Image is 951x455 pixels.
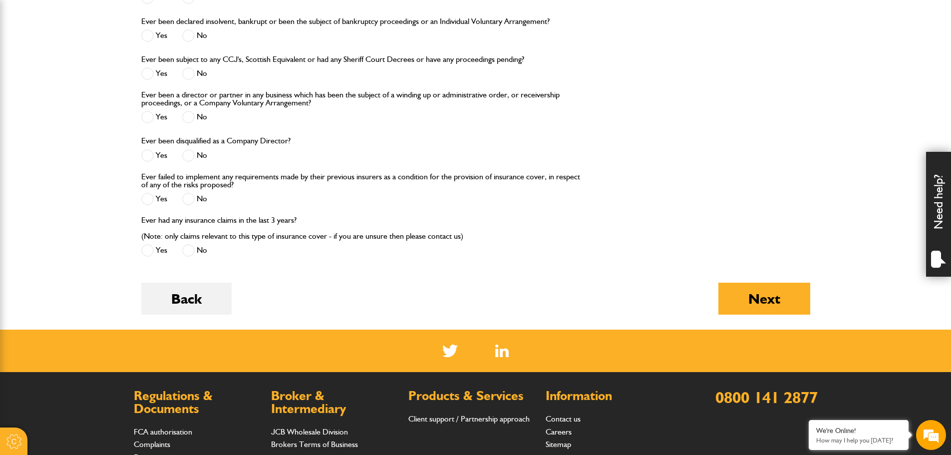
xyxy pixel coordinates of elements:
div: Minimize live chat window [164,5,188,29]
label: Yes [141,149,167,162]
label: No [182,111,207,123]
label: No [182,244,207,257]
a: Brokers Terms of Business [271,440,358,449]
a: Careers [546,427,572,437]
div: We're Online! [816,427,901,435]
h2: Broker & Intermediary [271,390,398,415]
a: Contact us [546,414,581,424]
img: Twitter [442,345,458,357]
h2: Regulations & Documents [134,390,261,415]
input: Enter your phone number [13,151,182,173]
label: Yes [141,67,167,80]
a: JCB Wholesale Division [271,427,348,437]
h2: Information [546,390,673,403]
em: Start Chat [136,308,181,321]
h2: Products & Services [408,390,536,403]
label: Ever been declared insolvent, bankrupt or been the subject of bankruptcy proceedings or an Indivi... [141,17,550,25]
label: No [182,29,207,42]
label: Yes [141,244,167,257]
label: Ever had any insurance claims in the last 3 years? (Note: only claims relevant to this type of in... [141,216,463,240]
button: Back [141,283,232,315]
a: 0800 141 2877 [715,388,818,407]
label: No [182,67,207,80]
label: Yes [141,111,167,123]
input: Enter your last name [13,92,182,114]
a: Complaints [134,440,170,449]
label: Ever been subject to any CCJ's, Scottish Equivalent or had any Sheriff Court Decrees or have any ... [141,55,524,63]
a: LinkedIn [495,345,509,357]
label: No [182,193,207,205]
label: Ever failed to implement any requirements made by their previous insurers as a condition for the ... [141,173,582,189]
label: Ever been a director or partner in any business which has been the subject of a winding up or adm... [141,91,582,107]
label: Ever been disqualified as a Company Director? [141,137,291,145]
div: Chat with us now [52,56,168,69]
label: No [182,149,207,162]
label: Yes [141,193,167,205]
img: Linked In [495,345,509,357]
textarea: Type your message and hit 'Enter' [13,181,182,299]
button: Next [718,283,810,315]
img: d_20077148190_company_1631870298795_20077148190 [17,55,42,69]
a: Sitemap [546,440,571,449]
a: FCA authorisation [134,427,192,437]
input: Enter your email address [13,122,182,144]
label: Yes [141,29,167,42]
div: Need help? [926,152,951,277]
p: How may I help you today? [816,437,901,444]
a: Client support / Partnership approach [408,414,530,424]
